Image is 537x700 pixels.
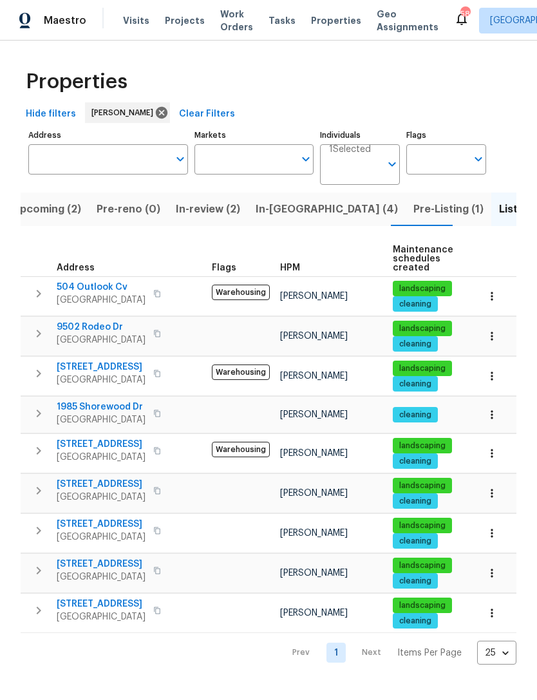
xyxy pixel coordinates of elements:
[12,200,81,218] span: Upcoming (2)
[57,374,146,386] span: [GEOGRAPHIC_DATA]
[174,102,240,126] button: Clear Filters
[123,14,149,27] span: Visits
[394,520,451,531] span: landscaping
[280,263,300,272] span: HPM
[394,440,451,451] span: landscaping
[57,518,146,531] span: [STREET_ADDRESS]
[460,8,469,21] div: 58
[212,364,270,380] span: Warehousing
[57,571,146,583] span: [GEOGRAPHIC_DATA]
[57,531,146,544] span: [GEOGRAPHIC_DATA]
[394,536,437,547] span: cleaning
[280,410,348,419] span: [PERSON_NAME]
[57,451,146,464] span: [GEOGRAPHIC_DATA]
[329,144,371,155] span: 1 Selected
[21,102,81,126] button: Hide filters
[85,102,170,123] div: [PERSON_NAME]
[28,131,188,139] label: Address
[477,636,516,670] div: 25
[212,263,236,272] span: Flags
[297,150,315,168] button: Open
[413,200,484,218] span: Pre-Listing (1)
[256,200,398,218] span: In-[GEOGRAPHIC_DATA] (4)
[394,363,451,374] span: landscaping
[165,14,205,27] span: Projects
[57,478,146,491] span: [STREET_ADDRESS]
[280,372,348,381] span: [PERSON_NAME]
[394,283,451,294] span: landscaping
[57,361,146,374] span: [STREET_ADDRESS]
[97,200,160,218] span: Pre-reno (0)
[406,131,486,139] label: Flags
[57,438,146,451] span: [STREET_ADDRESS]
[394,379,437,390] span: cleaning
[320,131,400,139] label: Individuals
[394,299,437,310] span: cleaning
[383,155,401,173] button: Open
[212,285,270,300] span: Warehousing
[469,150,487,168] button: Open
[57,598,146,610] span: [STREET_ADDRESS]
[394,496,437,507] span: cleaning
[57,610,146,623] span: [GEOGRAPHIC_DATA]
[57,334,146,346] span: [GEOGRAPHIC_DATA]
[326,643,346,663] a: Goto page 1
[268,16,296,25] span: Tasks
[57,558,146,571] span: [STREET_ADDRESS]
[394,339,437,350] span: cleaning
[57,263,95,272] span: Address
[394,456,437,467] span: cleaning
[280,332,348,341] span: [PERSON_NAME]
[57,491,146,504] span: [GEOGRAPHIC_DATA]
[311,14,361,27] span: Properties
[280,529,348,538] span: [PERSON_NAME]
[57,294,146,307] span: [GEOGRAPHIC_DATA]
[280,449,348,458] span: [PERSON_NAME]
[57,413,146,426] span: [GEOGRAPHIC_DATA]
[280,292,348,301] span: [PERSON_NAME]
[377,8,438,33] span: Geo Assignments
[26,75,127,88] span: Properties
[280,489,348,498] span: [PERSON_NAME]
[220,8,253,33] span: Work Orders
[393,245,453,272] span: Maintenance schedules created
[394,410,437,421] span: cleaning
[176,200,240,218] span: In-review (2)
[280,641,516,665] nav: Pagination Navigation
[394,616,437,627] span: cleaning
[212,442,270,457] span: Warehousing
[57,281,146,294] span: 504 Outlook Cv
[57,321,146,334] span: 9502 Rodeo Dr
[194,131,314,139] label: Markets
[179,106,235,122] span: Clear Filters
[280,609,348,618] span: [PERSON_NAME]
[44,14,86,27] span: Maestro
[26,106,76,122] span: Hide filters
[57,401,146,413] span: 1985 Shorewood Dr
[91,106,158,119] span: [PERSON_NAME]
[394,560,451,571] span: landscaping
[171,150,189,168] button: Open
[280,569,348,578] span: [PERSON_NAME]
[394,480,451,491] span: landscaping
[394,576,437,587] span: cleaning
[394,600,451,611] span: landscaping
[394,323,451,334] span: landscaping
[397,647,462,659] p: Items Per Page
